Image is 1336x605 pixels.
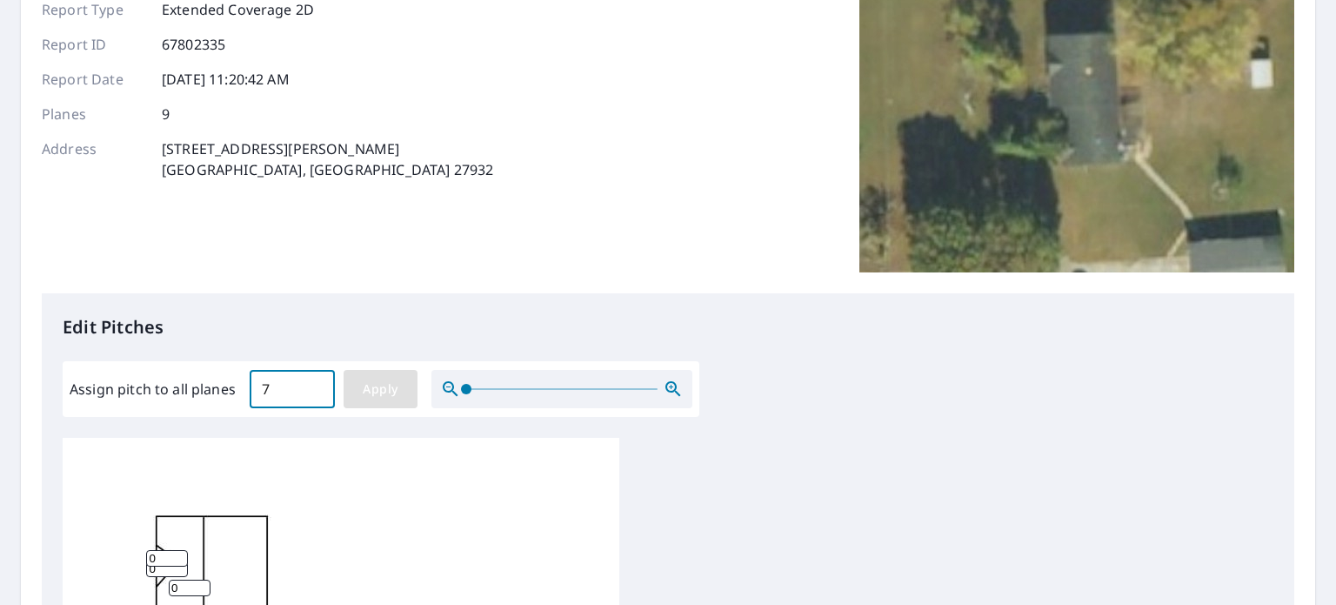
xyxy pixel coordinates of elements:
p: 9 [162,104,170,124]
p: Report ID [42,34,146,55]
span: Apply [357,379,404,400]
button: Apply [344,370,417,408]
p: Report Date [42,69,146,90]
p: Address [42,138,146,180]
p: Planes [42,104,146,124]
p: [STREET_ADDRESS][PERSON_NAME] [GEOGRAPHIC_DATA], [GEOGRAPHIC_DATA] 27932 [162,138,493,180]
input: 00.0 [250,365,335,413]
p: [DATE] 11:20:42 AM [162,69,290,90]
p: Edit Pitches [63,314,1273,340]
p: 67802335 [162,34,225,55]
label: Assign pitch to all planes [70,379,236,400]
